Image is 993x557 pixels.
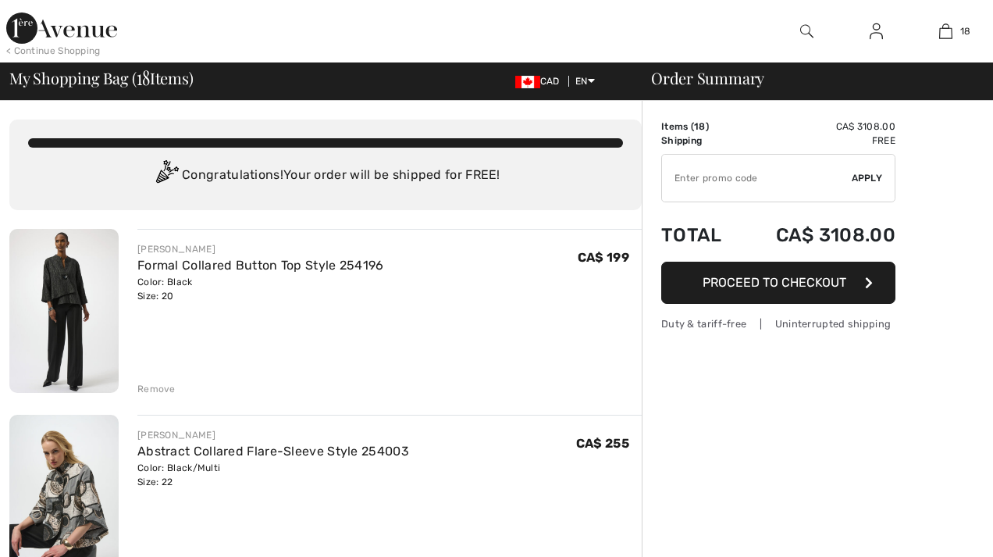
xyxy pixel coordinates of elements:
a: Sign In [857,22,895,41]
div: Order Summary [632,70,984,86]
span: CA$ 199 [578,250,629,265]
td: CA$ 3108.00 [740,209,895,262]
img: Formal Collared Button Top Style 254196 [9,229,119,393]
span: EN [575,76,595,87]
td: Items ( ) [661,120,740,134]
td: Total [661,209,740,262]
div: [PERSON_NAME] [137,428,409,442]
button: Proceed to Checkout [661,262,895,304]
div: Congratulations! Your order will be shipped for FREE! [28,160,623,191]
span: Apply [852,171,883,185]
img: Congratulation2.svg [151,160,182,191]
span: My Shopping Bag ( Items) [9,70,194,86]
img: My Info [870,22,883,41]
div: [PERSON_NAME] [137,242,384,256]
a: Abstract Collared Flare-Sleeve Style 254003 [137,444,409,459]
a: 18 [912,22,980,41]
div: Duty & tariff-free | Uninterrupted shipping [661,316,895,331]
img: 1ère Avenue [6,12,117,44]
img: search the website [800,22,813,41]
span: 18 [960,24,971,38]
div: Remove [137,382,176,396]
input: Promo code [662,155,852,202]
span: 18 [694,121,706,132]
span: CA$ 255 [576,436,629,451]
a: Formal Collared Button Top Style 254196 [137,258,384,273]
div: Color: Black Size: 20 [137,275,384,303]
span: Proceed to Checkout [703,275,846,290]
span: 18 [137,66,150,87]
span: CAD [515,76,566,87]
div: < Continue Shopping [6,44,101,58]
img: Canadian Dollar [515,76,540,88]
td: Shipping [661,134,740,148]
div: Color: Black/Multi Size: 22 [137,461,409,489]
td: CA$ 3108.00 [740,120,895,134]
td: Free [740,134,895,148]
img: My Bag [939,22,952,41]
